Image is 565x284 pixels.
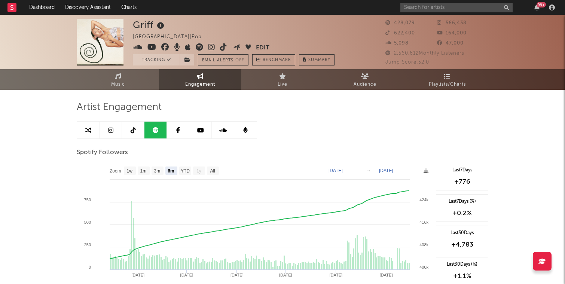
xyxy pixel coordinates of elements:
a: Music [77,69,159,90]
span: Live [278,80,287,89]
span: 566,438 [437,21,467,25]
text: 0 [89,265,91,269]
div: Last 30 Days [440,230,484,236]
span: 5,098 [385,41,409,46]
text: 408k [419,242,428,247]
span: 428,079 [385,21,415,25]
text: 250 [84,242,91,247]
span: 622,400 [385,31,415,36]
text: 750 [84,198,91,202]
span: Benchmark [263,56,291,65]
a: Benchmark [252,54,295,65]
div: Griff [133,19,166,31]
text: [DATE] [279,273,292,277]
a: Audience [324,69,406,90]
span: Spotify Followers [77,148,128,157]
span: Engagement [185,80,215,89]
div: +0.2 % [440,209,484,218]
text: [DATE] [230,273,244,277]
a: Playlists/Charts [406,69,488,90]
button: Edit [256,43,269,53]
text: [DATE] [132,273,145,277]
text: → [366,168,371,173]
span: 164,000 [437,31,467,36]
text: 1m [140,168,147,174]
span: 47,000 [437,41,464,46]
div: +4,783 [440,240,484,249]
span: Artist Engagement [77,103,162,112]
span: Music [111,80,125,89]
div: 99 + [537,2,546,7]
em: Off [235,58,244,62]
text: [DATE] [380,273,393,277]
div: Last 7 Days (%) [440,198,484,205]
a: Engagement [159,69,241,90]
span: 2,560,612 Monthly Listeners [385,51,464,56]
span: Jump Score: 52.0 [385,60,429,65]
div: [GEOGRAPHIC_DATA] | Pop [133,33,210,42]
text: All [210,168,215,174]
text: Zoom [110,168,121,174]
text: 416k [419,220,428,225]
button: Tracking [133,54,180,65]
button: Summary [299,54,335,65]
span: Audience [354,80,376,89]
text: [DATE] [379,168,393,173]
text: 400k [419,265,428,269]
span: Summary [308,58,330,62]
a: Live [241,69,324,90]
text: 1y [196,168,201,174]
text: 500 [84,220,91,225]
div: +1.1 % [440,272,484,281]
div: Last 30 Days (%) [440,261,484,268]
span: Playlists/Charts [429,80,466,89]
text: 424k [419,198,428,202]
div: +776 [440,177,484,186]
text: 6m [168,168,174,174]
input: Search for artists [400,3,513,12]
text: 1w [127,168,133,174]
text: 3m [154,168,161,174]
button: 99+ [534,4,540,10]
text: [DATE] [329,273,342,277]
text: [DATE] [180,273,193,277]
div: Last 7 Days [440,167,484,174]
text: YTD [181,168,190,174]
text: [DATE] [329,168,343,173]
button: Email AlertsOff [198,54,248,65]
